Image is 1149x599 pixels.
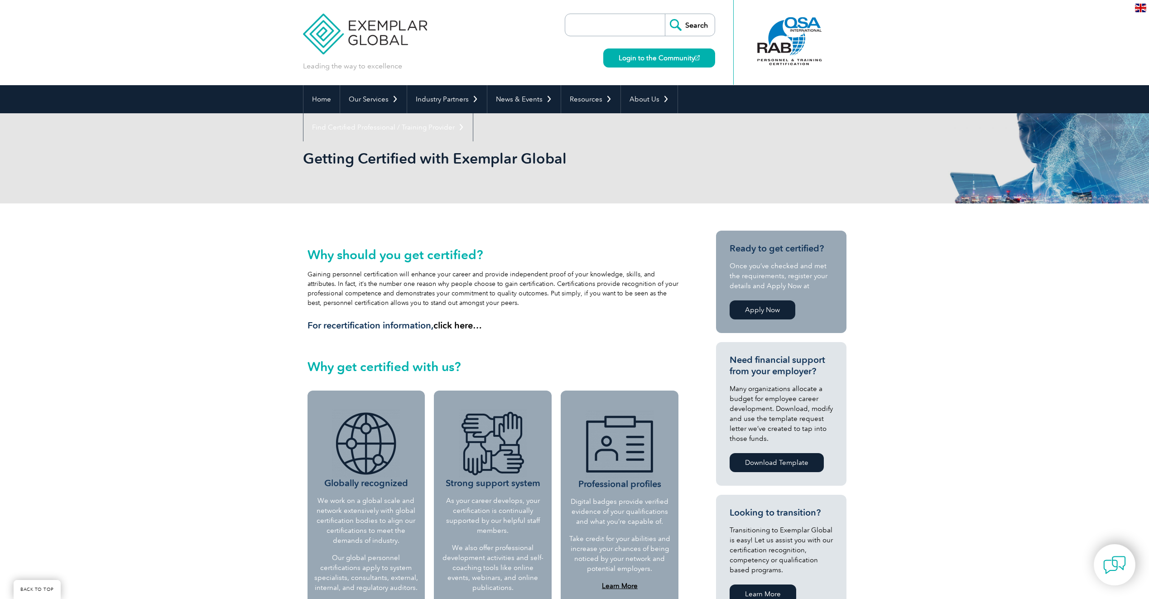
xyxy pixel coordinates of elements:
a: Our Services [340,85,407,113]
p: Once you’ve checked and met the requirements, register your details and Apply Now at [730,261,833,291]
p: We work on a global scale and network extensively with global certification bodies to align our c... [314,496,418,546]
h2: Why should you get certified? [308,247,679,262]
p: Take credit for your abilities and increase your chances of being noticed by your network and pot... [568,534,671,574]
input: Search [665,14,715,36]
p: Our global personnel certifications apply to system specialists, consultants, external, internal,... [314,553,418,593]
a: click here… [433,320,482,331]
a: Find Certified Professional / Training Provider [303,113,473,141]
h3: Ready to get certified? [730,243,833,254]
a: Home [303,85,340,113]
a: Industry Partners [407,85,487,113]
a: BACK TO TOP [14,580,61,599]
a: About Us [621,85,678,113]
p: Many organizations allocate a budget for employee career development. Download, modify and use th... [730,384,833,444]
h3: Strong support system [441,410,545,489]
h3: For recertification information, [308,320,679,331]
h3: Professional profiles [568,411,671,490]
h1: Getting Certified with Exemplar Global [303,150,651,167]
p: Transitioning to Exemplar Global is easy! Let us assist you with our certification recognition, c... [730,525,833,575]
p: We also offer professional development activities and self-coaching tools like online events, web... [441,543,545,593]
img: contact-chat.png [1103,554,1126,576]
a: Learn More [602,582,638,590]
p: As your career develops, your certification is continually supported by our helpful staff members. [441,496,545,536]
a: Resources [561,85,620,113]
a: Login to the Community [603,48,715,68]
a: News & Events [487,85,561,113]
h3: Globally recognized [314,410,418,489]
img: open_square.png [695,55,700,60]
p: Leading the way to excellence [303,61,402,71]
a: Apply Now [730,300,795,319]
p: Digital badges provide verified evidence of your qualifications and what you’re capable of. [568,497,671,527]
a: Download Template [730,453,824,472]
h3: Looking to transition? [730,507,833,518]
h3: Need financial support from your employer? [730,354,833,377]
div: Gaining personnel certification will enhance your career and provide independent proof of your kn... [308,247,679,331]
img: en [1135,4,1146,12]
h2: Why get certified with us? [308,359,679,374]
